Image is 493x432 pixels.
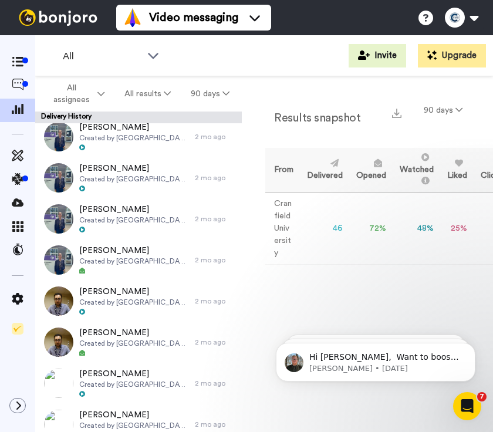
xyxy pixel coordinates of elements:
td: 72 % [347,193,391,264]
button: Upgrade [418,44,486,67]
a: [PERSON_NAME]Created by [GEOGRAPHIC_DATA]2 mo ago [35,322,242,363]
span: [PERSON_NAME] [79,368,189,380]
button: All assignees [38,77,114,110]
img: Checklist.svg [12,323,23,335]
span: [PERSON_NAME] [79,163,189,174]
div: 2 mo ago [195,338,236,347]
span: 7 [477,392,487,401]
h2: Results snapshot [265,112,360,124]
div: 2 mo ago [195,420,236,429]
th: Opened [347,148,391,193]
span: [PERSON_NAME] [79,409,189,421]
img: 6e6a0b8b-0069-433b-8e32-7dd2a78a94a0-thumb.jpg [44,369,73,398]
img: 33c0b624-d47f-4fb0-9ac4-de32ce96774a-thumb.jpg [44,245,73,275]
span: [PERSON_NAME] [79,122,189,133]
div: 2 mo ago [195,214,236,224]
a: [PERSON_NAME]Created by [GEOGRAPHIC_DATA]2 mo ago [35,239,242,281]
span: [PERSON_NAME] [79,204,189,215]
div: 2 mo ago [195,379,236,388]
th: Delivered [298,148,347,193]
span: [PERSON_NAME] [79,286,189,298]
a: [PERSON_NAME]Created by [GEOGRAPHIC_DATA]2 mo ago [35,198,242,239]
a: [PERSON_NAME]Created by [GEOGRAPHIC_DATA]2 mo ago [35,116,242,157]
th: From [265,148,298,193]
button: All results [114,83,181,104]
div: 2 mo ago [195,255,236,265]
span: Video messaging [149,9,238,26]
iframe: Intercom live chat [453,392,481,420]
td: 48 % [391,193,438,264]
td: 46 [298,193,347,264]
div: 2 mo ago [195,173,236,183]
a: [PERSON_NAME]Created by [GEOGRAPHIC_DATA]2 mo ago [35,157,242,198]
a: [PERSON_NAME]Created by [GEOGRAPHIC_DATA]2 mo ago [35,363,242,404]
button: 90 days [181,83,239,104]
img: 15e74701-0242-4985-96d8-b23615dec385-thumb.jpg [44,204,73,234]
button: Export a summary of each team member’s results that match this filter now. [389,104,405,121]
div: Delivery History [35,112,242,123]
span: Created by [GEOGRAPHIC_DATA] [79,298,189,307]
span: All [63,49,141,63]
img: export.svg [392,109,401,118]
img: 2c925040-26b6-4cea-9355-2032e245e96d-thumb.jpg [44,163,73,193]
td: 25 % [438,193,472,264]
th: Watched [391,148,438,193]
span: Created by [GEOGRAPHIC_DATA] [79,215,189,225]
span: [PERSON_NAME] [79,245,189,256]
span: Created by [GEOGRAPHIC_DATA] [79,421,189,430]
span: Created by [GEOGRAPHIC_DATA] [79,339,189,348]
iframe: Intercom notifications message [258,318,493,400]
div: 2 mo ago [195,296,236,306]
img: bj-logo-header-white.svg [14,9,102,26]
div: 2 mo ago [195,132,236,141]
img: bbd93e35-4bf8-4100-9681-5ab04107c80b-thumb.jpg [44,286,73,316]
span: All assignees [48,82,95,106]
span: [PERSON_NAME] [79,327,189,339]
span: Created by [GEOGRAPHIC_DATA] [79,380,189,389]
span: Created by [GEOGRAPHIC_DATA] [79,256,189,266]
span: Created by [GEOGRAPHIC_DATA] [79,174,189,184]
button: Invite [349,44,406,67]
img: bcfb7ff4-0656-471c-b86a-36a3fca601e0-thumb.jpg [44,328,73,357]
td: Cranfield University [265,193,298,264]
span: Created by [GEOGRAPHIC_DATA] [79,133,189,143]
button: 90 days [417,100,470,121]
img: be0879b3-b996-4567-adff-ea2d5bf9dac3-thumb.jpg [44,122,73,151]
th: Liked [438,148,472,193]
img: vm-color.svg [123,8,142,27]
a: [PERSON_NAME]Created by [GEOGRAPHIC_DATA]2 mo ago [35,281,242,322]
